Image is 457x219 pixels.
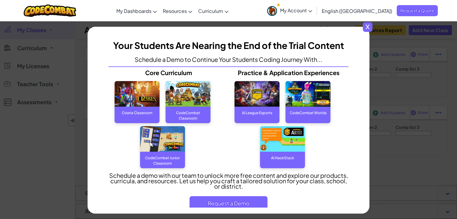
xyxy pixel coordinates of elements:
div: Ozaria Classroom [115,107,160,119]
span: Resources [163,8,187,14]
div: CodeCombat Worlds [285,107,330,119]
span: English ([GEOGRAPHIC_DATA]) [322,8,392,14]
img: CodeCombat World [285,81,330,107]
p: Core Curriculum [109,70,228,75]
div: AI HackStack [260,152,305,164]
img: AI Hackstack [260,126,305,152]
span: x [363,22,372,32]
a: Request a Quote [397,5,438,16]
div: CodeCombat Junior Classroom [140,152,185,164]
p: Schedule a demo with our team to unlock more free content and explore our products, curricula, an... [109,173,348,189]
h3: Your Students Are Nearing the End of the Trial Content [113,39,344,52]
div: CodeCombat Classroom [166,107,211,119]
span: Curriculum [198,8,223,14]
img: AI League [234,81,279,107]
span: My Dashboards [116,8,151,14]
a: My Dashboards [113,3,160,19]
a: My Account [264,1,315,20]
img: Ozaria [115,81,160,107]
a: Curriculum [195,3,231,19]
img: CodeCombat [166,81,211,107]
p: Schedule a Demo to Continue Your Students Coding Journey With... [135,57,322,62]
div: AI League Esports [234,107,279,119]
p: Practice & Application Experiences [228,70,348,75]
img: CodeCombat Junior [140,126,185,152]
img: CodeCombat logo [24,5,76,17]
span: My Account [280,7,312,14]
button: Request a Demo [190,196,267,211]
a: Resources [160,3,195,19]
img: avatar [267,6,277,16]
a: English ([GEOGRAPHIC_DATA]) [319,3,395,19]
